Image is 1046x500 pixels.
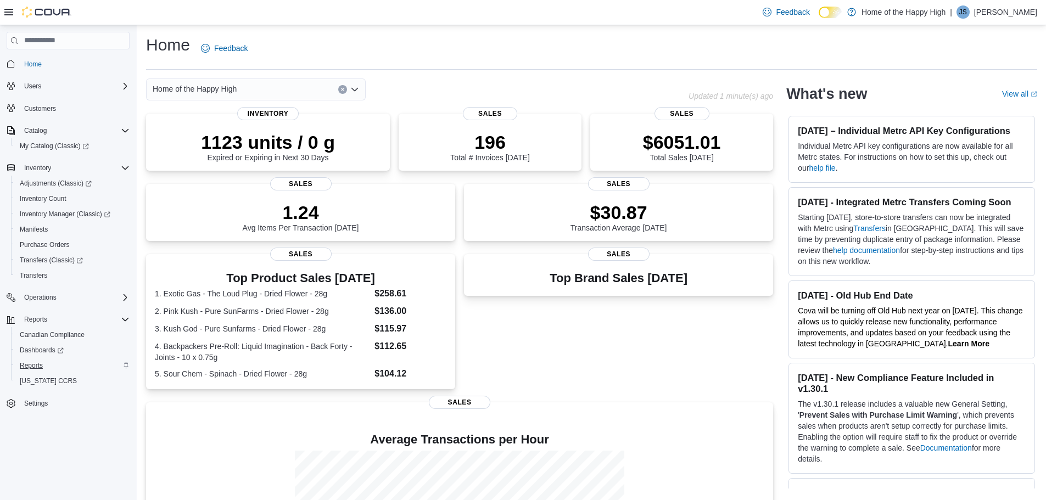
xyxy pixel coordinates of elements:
[798,125,1026,136] h3: [DATE] – Individual Metrc API Key Configurations
[11,252,134,268] a: Transfers (Classic)
[20,396,130,410] span: Settings
[20,124,51,137] button: Catalog
[15,328,89,341] a: Canadian Compliance
[20,256,83,265] span: Transfers (Classic)
[24,399,48,408] span: Settings
[15,254,87,267] a: Transfers (Classic)
[20,377,77,385] span: [US_STATE] CCRS
[643,131,721,162] div: Total Sales [DATE]
[20,80,130,93] span: Users
[862,5,946,19] p: Home of the Happy High
[155,341,370,363] dt: 4. Backpackers Pre-Roll: Liquid Imagination - Back Forty - Joints - 10 x 0.75g
[20,313,130,326] span: Reports
[270,248,332,261] span: Sales
[15,223,130,236] span: Manifests
[350,85,359,94] button: Open list of options
[15,269,130,282] span: Transfers
[20,313,52,326] button: Reports
[374,322,446,335] dd: $115.97
[15,359,130,372] span: Reports
[15,374,81,387] a: [US_STATE] CCRS
[15,207,115,221] a: Inventory Manager (Classic)
[11,268,134,283] button: Transfers
[214,43,248,54] span: Feedback
[374,367,446,380] dd: $104.12
[2,395,134,411] button: Settings
[20,330,85,339] span: Canadian Compliance
[15,344,130,357] span: Dashboards
[11,138,134,154] a: My Catalog (Classic)
[374,305,446,318] dd: $136.00
[20,124,130,137] span: Catalog
[15,328,130,341] span: Canadian Compliance
[15,139,130,153] span: My Catalog (Classic)
[155,433,764,446] h4: Average Transactions per Hour
[197,37,252,59] a: Feedback
[798,290,1026,301] h3: [DATE] - Old Hub End Date
[374,340,446,353] dd: $112.65
[20,210,110,218] span: Inventory Manager (Classic)
[974,5,1037,19] p: [PERSON_NAME]
[15,177,96,190] a: Adjustments (Classic)
[24,315,47,324] span: Reports
[2,312,134,327] button: Reports
[570,201,667,232] div: Transaction Average [DATE]
[798,372,1026,394] h3: [DATE] - New Compliance Feature Included in v1.30.1
[20,271,47,280] span: Transfers
[550,272,687,285] h3: Top Brand Sales [DATE]
[11,373,134,389] button: [US_STATE] CCRS
[20,102,130,115] span: Customers
[689,92,773,100] p: Updated 1 minute(s) ago
[570,201,667,223] p: $30.87
[588,177,650,190] span: Sales
[24,164,51,172] span: Inventory
[20,240,70,249] span: Purchase Orders
[243,201,359,232] div: Avg Items Per Transaction [DATE]
[20,346,64,355] span: Dashboards
[20,80,46,93] button: Users
[798,196,1026,207] h3: [DATE] - Integrated Metrc Transfers Coming Soon
[2,160,134,176] button: Inventory
[20,102,60,115] a: Customers
[11,222,134,237] button: Manifests
[948,339,989,348] a: Learn More
[243,201,359,223] p: 1.24
[15,207,130,221] span: Inventory Manager (Classic)
[2,100,134,116] button: Customers
[20,397,52,410] a: Settings
[15,192,130,205] span: Inventory Count
[450,131,529,162] div: Total # Invoices [DATE]
[819,7,842,18] input: Dark Mode
[22,7,71,18] img: Cova
[1002,89,1037,98] a: View allExternal link
[24,60,42,69] span: Home
[15,359,47,372] a: Reports
[155,306,370,317] dt: 2. Pink Kush - Pure SunFarms - Dried Flower - 28g
[798,141,1026,173] p: Individual Metrc API key configurations are now available for all Metrc states. For instructions ...
[11,327,134,342] button: Canadian Compliance
[201,131,335,162] div: Expired or Expiring in Next 30 Days
[155,368,370,379] dt: 5. Sour Chem - Spinach - Dried Flower - 28g
[24,293,57,302] span: Operations
[463,107,518,120] span: Sales
[20,161,55,175] button: Inventory
[20,291,130,304] span: Operations
[20,225,48,234] span: Manifests
[15,238,74,251] a: Purchase Orders
[20,58,46,71] a: Home
[338,85,347,94] button: Clear input
[374,287,446,300] dd: $258.61
[799,411,957,419] strong: Prevent Sales with Purchase Limit Warning
[853,224,886,233] a: Transfers
[429,396,490,409] span: Sales
[11,342,134,358] a: Dashboards
[270,177,332,190] span: Sales
[201,131,335,153] p: 1123 units / 0 g
[950,5,952,19] p: |
[776,7,809,18] span: Feedback
[155,272,446,285] h3: Top Product Sales [DATE]
[15,223,52,236] a: Manifests
[11,237,134,252] button: Purchase Orders
[798,398,1026,464] p: The v1.30.1 release includes a valuable new General Setting, ' ', which prevents sales when produ...
[920,443,972,452] a: Documentation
